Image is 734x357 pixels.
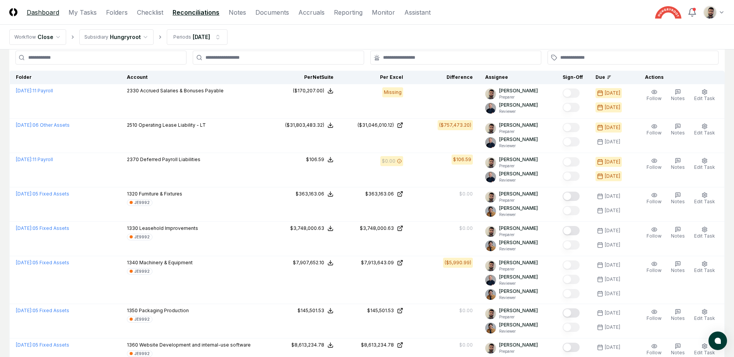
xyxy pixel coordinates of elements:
button: Mark complete [563,192,580,201]
div: [DATE] [605,207,620,214]
div: JE9992 [134,316,150,322]
img: d09822cc-9b6d-4858-8d66-9570c114c672_214030b4-299a-48fd-ad93-fc7c7aef54c6.png [485,88,496,99]
span: [DATE] : [16,225,33,231]
nav: breadcrumb [9,29,228,45]
span: [DATE] : [16,122,33,128]
div: [DATE] [605,290,620,297]
button: Notes [669,156,686,172]
a: JE9992 [127,316,152,323]
a: [DATE]:05 Fixed Assets [16,260,69,265]
p: Preparer [499,232,538,238]
a: [DATE]:11 Payroll [16,156,53,162]
div: JE9992 [134,234,150,240]
a: $3,748,000.63 [346,225,403,232]
button: Follow [645,122,663,138]
div: Subsidiary [84,34,108,41]
span: 2510 [127,122,137,128]
button: Edit Task [693,190,717,207]
span: [DATE] : [16,156,33,162]
span: Accrued Salaries & Bonuses Payable [140,88,224,93]
div: [DATE] [605,309,620,316]
span: Edit Task [694,315,715,321]
p: [PERSON_NAME] [499,288,538,295]
span: Packaging Production [139,308,189,313]
span: [DATE] : [16,260,33,265]
p: Reviewer [499,246,538,252]
div: [DATE] [605,104,620,111]
img: d09822cc-9b6d-4858-8d66-9570c114c672_214030b4-299a-48fd-ad93-fc7c7aef54c6.png [485,260,496,271]
p: Reviewer [499,109,538,114]
p: [PERSON_NAME] [499,307,538,314]
p: Preparer [499,129,538,134]
div: [DATE] [605,124,620,131]
button: Mark complete [563,137,580,146]
p: Preparer [499,266,538,272]
span: Notes [671,164,685,170]
a: My Tasks [68,8,97,17]
p: Reviewer [499,280,538,286]
p: Reviewer [499,143,538,149]
img: d09822cc-9b6d-4858-8d66-9570c114c672_214030b4-299a-48fd-ad93-fc7c7aef54c6.png [485,123,496,134]
button: atlas-launcher [708,331,727,350]
button: Follow [645,307,663,323]
p: [PERSON_NAME] [499,156,538,163]
button: Mark complete [563,172,580,181]
div: $145,501.53 [367,307,394,314]
span: Edit Task [694,95,715,101]
p: [PERSON_NAME] [499,259,538,266]
a: JE9992 [127,350,152,357]
div: [DATE] [605,262,620,269]
div: [DATE] [605,276,620,283]
img: d09822cc-9b6d-4858-8d66-9570c114c672_214030b4-299a-48fd-ad93-fc7c7aef54c6.png [704,6,716,19]
a: Notes [229,8,246,17]
p: [PERSON_NAME] [499,274,538,280]
a: Checklist [137,8,163,17]
th: Per NetSuite [270,71,340,84]
div: ($5,990.99) [445,259,471,266]
span: 1360 [127,342,138,348]
p: [PERSON_NAME] [499,136,538,143]
span: Notes [671,315,685,321]
div: $7,913,643.09 [361,259,394,266]
a: [DATE]:11 Payroll [16,88,53,93]
a: JE9992 [127,233,152,240]
div: $0.00 [459,307,473,314]
a: $145,501.53 [346,307,403,314]
span: Edit Task [694,164,715,170]
button: Follow [645,87,663,104]
span: 1320 [127,191,138,197]
a: JE9992 [127,268,152,275]
div: $8,613,234.78 [291,342,324,348]
button: ($31,803,483.32) [285,122,334,129]
button: Mark complete [563,123,580,132]
button: Follow [645,225,663,241]
button: Edit Task [693,156,717,172]
button: Follow [645,156,663,172]
p: [PERSON_NAME] [499,170,538,177]
span: Notes [671,130,685,136]
span: Follow [647,315,662,321]
div: Account [127,74,264,81]
img: ACg8ocLvq7MjQV6RZF1_Z8o96cGG_vCwfvrLdMx8PuJaibycWA8ZaAE=s96-c [485,172,496,182]
button: $363,163.06 [296,190,334,197]
a: Reconciliations [173,8,219,17]
a: [DATE]:05 Fixed Assets [16,342,69,348]
p: Preparer [499,163,538,169]
div: Periods [173,34,191,41]
img: ACg8ocLvq7MjQV6RZF1_Z8o96cGG_vCwfvrLdMx8PuJaibycWA8ZaAE=s96-c [485,103,496,114]
button: Mark complete [563,240,580,250]
a: Monitor [372,8,395,17]
a: [DATE]:05 Fixed Assets [16,191,69,197]
div: Missing [382,87,403,97]
span: 1350 [127,308,138,313]
div: [DATE] [605,193,620,200]
div: $7,907,652.10 [293,259,324,266]
img: d09822cc-9b6d-4858-8d66-9570c114c672_214030b4-299a-48fd-ad93-fc7c7aef54c6.png [485,308,496,319]
img: ACg8ocLvq7MjQV6RZF1_Z8o96cGG_vCwfvrLdMx8PuJaibycWA8ZaAE=s96-c [485,275,496,286]
a: ($31,046,010.12) [346,122,403,129]
div: [DATE] [605,324,620,331]
span: Notes [671,267,685,273]
a: [DATE]:05 Fixed Assets [16,308,69,313]
span: Follow [647,130,662,136]
button: Follow [645,190,663,207]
